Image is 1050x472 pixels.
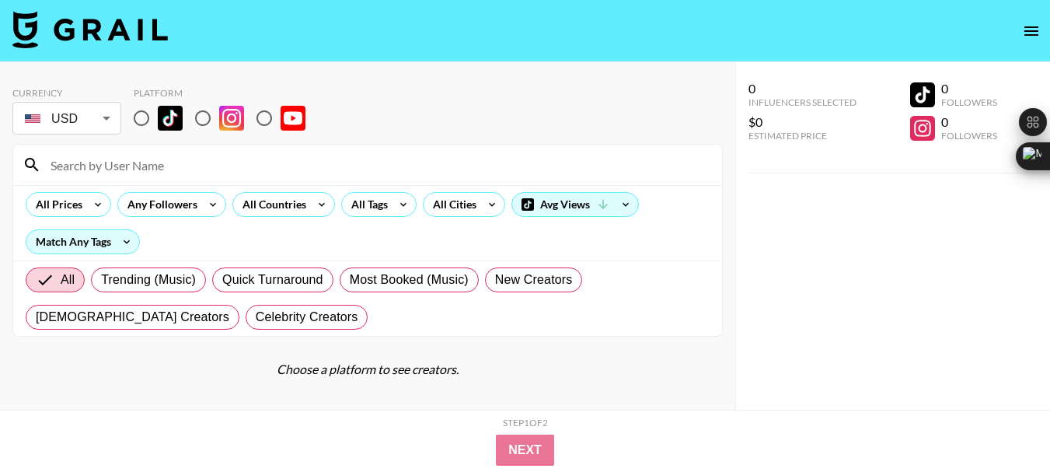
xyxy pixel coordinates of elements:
input: Search by User Name [41,152,713,177]
span: [DEMOGRAPHIC_DATA] Creators [36,308,229,327]
div: $0 [748,114,856,130]
iframe: Drift Widget Chat Controller [972,394,1031,453]
span: Celebrity Creators [256,308,358,327]
div: Estimated Price [748,130,856,142]
span: All [61,271,75,289]
img: YouTube [281,106,305,131]
div: Platform [134,87,318,99]
div: Choose a platform to see creators. [12,362,723,377]
div: 0 [748,81,856,96]
div: Followers [941,96,997,108]
div: 0 [941,81,997,96]
div: USD [16,105,118,132]
div: Currency [12,87,121,99]
div: Match Any Tags [26,230,139,253]
div: Influencers Selected [748,96,856,108]
img: Grail Talent [12,11,168,48]
div: All Tags [342,193,391,216]
button: Next [496,435,554,466]
div: All Prices [26,193,85,216]
img: Instagram [219,106,244,131]
span: Trending (Music) [101,271,196,289]
div: Any Followers [118,193,201,216]
button: open drawer [1016,16,1047,47]
div: All Countries [233,193,309,216]
span: Most Booked (Music) [350,271,469,289]
img: TikTok [158,106,183,131]
div: All Cities [424,193,480,216]
div: Followers [941,130,997,142]
span: Quick Turnaround [222,271,323,289]
span: New Creators [495,271,573,289]
div: Avg Views [512,193,638,216]
div: 0 [941,114,997,130]
div: Step 1 of 2 [503,417,548,428]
